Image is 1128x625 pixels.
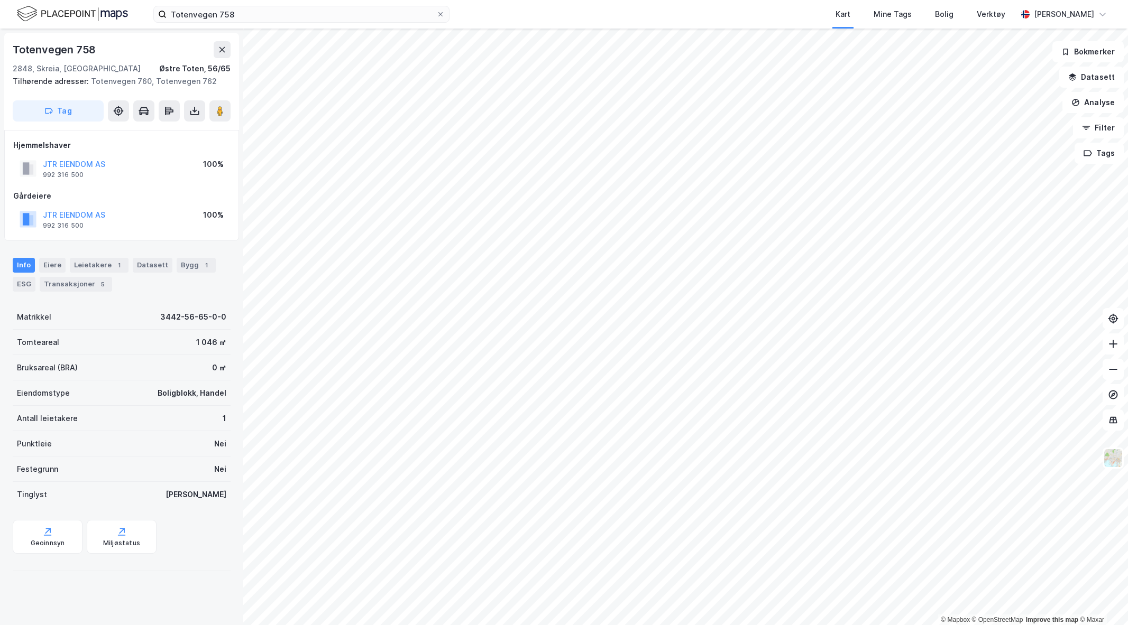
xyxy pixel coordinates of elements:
[1075,143,1124,164] button: Tags
[13,258,35,273] div: Info
[133,258,172,273] div: Datasett
[223,412,226,425] div: 1
[1062,92,1124,113] button: Analyse
[13,77,91,86] span: Tilhørende adresser:
[13,277,35,292] div: ESG
[941,616,970,623] a: Mapbox
[17,336,59,349] div: Tomteareal
[43,171,84,179] div: 992 316 500
[201,260,212,270] div: 1
[1034,8,1094,21] div: [PERSON_NAME]
[17,488,47,501] div: Tinglyst
[1052,41,1124,62] button: Bokmerker
[166,488,226,501] div: [PERSON_NAME]
[203,158,224,171] div: 100%
[158,387,226,399] div: Boligblokk, Handel
[17,437,52,450] div: Punktleie
[1075,574,1128,625] iframe: Chat Widget
[17,361,78,374] div: Bruksareal (BRA)
[214,437,226,450] div: Nei
[13,190,230,202] div: Gårdeiere
[159,62,231,75] div: Østre Toten, 56/65
[17,311,51,323] div: Matrikkel
[1026,616,1078,623] a: Improve this map
[196,336,226,349] div: 1 046 ㎡
[177,258,216,273] div: Bygg
[103,539,140,547] div: Miljøstatus
[17,5,128,23] img: logo.f888ab2527a4732fd821a326f86c7f29.svg
[17,412,78,425] div: Antall leietakere
[836,8,850,21] div: Kart
[972,616,1023,623] a: OpenStreetMap
[97,279,108,290] div: 5
[1073,117,1124,138] button: Filter
[17,387,70,399] div: Eiendomstype
[13,62,141,75] div: 2848, Skreia, [GEOGRAPHIC_DATA]
[40,277,112,292] div: Transaksjoner
[13,41,98,58] div: Totenvegen 758
[1103,448,1123,468] img: Z
[70,258,129,273] div: Leietakere
[114,260,124,270] div: 1
[212,361,226,374] div: 0 ㎡
[1059,67,1124,88] button: Datasett
[874,8,912,21] div: Mine Tags
[977,8,1005,21] div: Verktøy
[935,8,953,21] div: Bolig
[39,258,66,273] div: Eiere
[214,463,226,475] div: Nei
[31,539,65,547] div: Geoinnsyn
[17,463,58,475] div: Festegrunn
[13,75,222,88] div: Totenvegen 760, Totenvegen 762
[203,209,224,221] div: 100%
[13,139,230,152] div: Hjemmelshaver
[167,6,436,22] input: Søk på adresse, matrikkel, gårdeiere, leietakere eller personer
[43,221,84,230] div: 992 316 500
[160,311,226,323] div: 3442-56-65-0-0
[1075,574,1128,625] div: Kontrollprogram for chat
[13,100,104,122] button: Tag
